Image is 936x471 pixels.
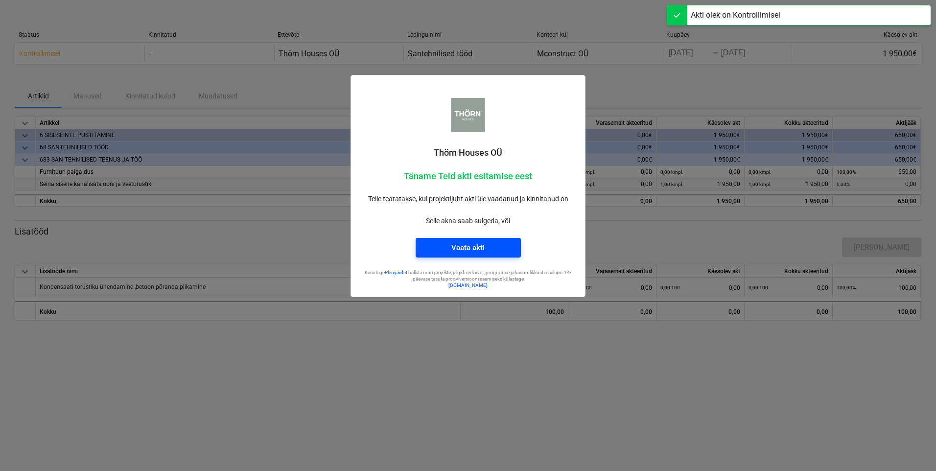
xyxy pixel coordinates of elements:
[451,241,485,254] div: Vaata akti
[416,238,521,258] button: Vaata akti
[359,194,577,204] p: Teile teatatakse, kui projektijuht akti üle vaadanud ja kinnitanud on
[385,270,403,275] a: Planyard
[359,216,577,226] p: Selle akna saab sulgeda, või
[359,170,577,182] p: Täname Teid akti esitamise eest
[359,269,577,283] p: Kasutage et hallata oma projekte, jälgida eelarvet, prognoose ja kasumlikkust reaalajas. 14-päeva...
[691,9,780,21] div: Akti olek on Kontrollimisel
[448,283,488,288] a: [DOMAIN_NAME]
[359,147,577,159] p: Thörn Houses OÜ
